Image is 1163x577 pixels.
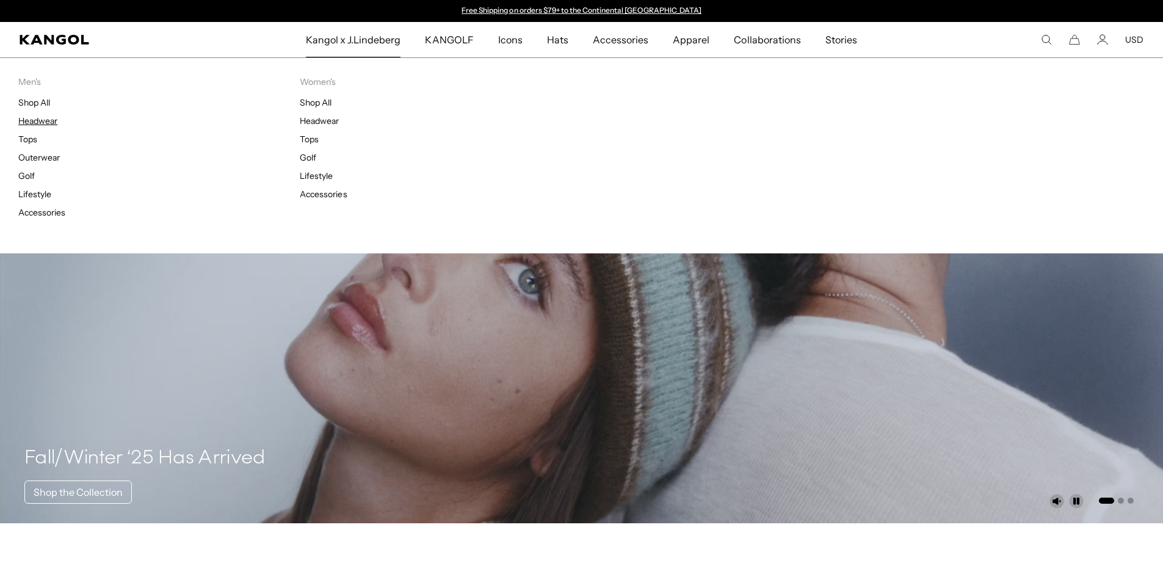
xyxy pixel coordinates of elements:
[1118,498,1124,504] button: Go to slide 2
[1128,498,1134,504] button: Go to slide 3
[825,22,857,57] span: Stories
[1098,495,1134,505] ul: Select a slide to show
[722,22,813,57] a: Collaborations
[547,22,568,57] span: Hats
[1069,34,1080,45] button: Cart
[734,22,800,57] span: Collaborations
[18,189,51,200] a: Lifestyle
[1097,34,1108,45] a: Account
[24,481,132,504] a: Shop the Collection
[456,6,708,16] div: 1 of 2
[1041,34,1052,45] summary: Search here
[300,97,332,108] a: Shop All
[1125,34,1143,45] button: USD
[300,152,316,163] a: Golf
[813,22,869,57] a: Stories
[18,76,300,87] p: Men's
[581,22,661,57] a: Accessories
[18,170,35,181] a: Golf
[498,22,523,57] span: Icons
[673,22,709,57] span: Apparel
[300,76,581,87] p: Women's
[24,446,266,471] h4: Fall/Winter ‘25 Has Arrived
[20,35,202,45] a: Kangol
[425,22,473,57] span: KANGOLF
[1069,494,1084,509] button: Pause
[413,22,485,57] a: KANGOLF
[456,6,708,16] div: Announcement
[486,22,535,57] a: Icons
[300,189,347,200] a: Accessories
[456,6,708,16] slideshow-component: Announcement bar
[306,22,401,57] span: Kangol x J.Lindeberg
[1099,498,1114,504] button: Go to slide 1
[593,22,648,57] span: Accessories
[18,207,65,218] a: Accessories
[300,134,319,145] a: Tops
[300,115,339,126] a: Headwear
[661,22,722,57] a: Apparel
[18,152,60,163] a: Outerwear
[294,22,413,57] a: Kangol x J.Lindeberg
[18,115,57,126] a: Headwear
[462,5,701,15] a: Free Shipping on orders $79+ to the Continental [GEOGRAPHIC_DATA]
[535,22,581,57] a: Hats
[18,134,37,145] a: Tops
[300,170,333,181] a: Lifestyle
[1049,494,1064,509] button: Unmute
[18,97,50,108] a: Shop All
